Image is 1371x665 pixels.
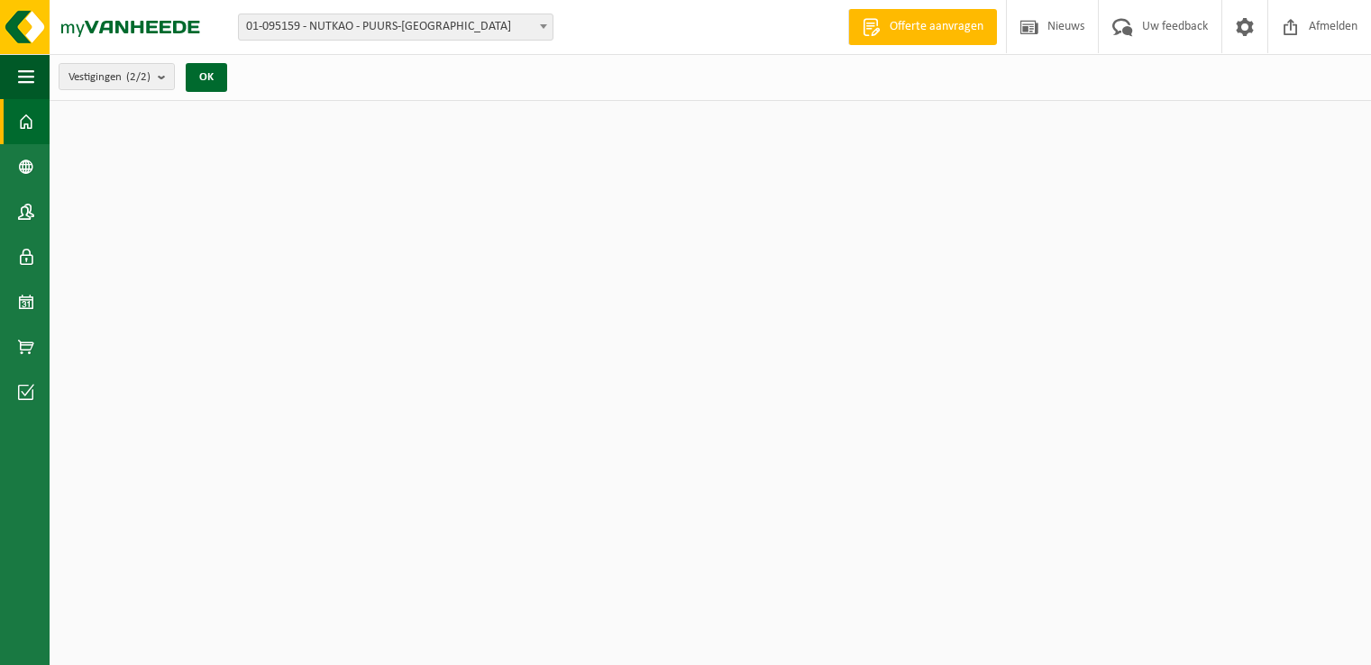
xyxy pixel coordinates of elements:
[848,9,997,45] a: Offerte aanvragen
[238,14,553,41] span: 01-095159 - NUTKAO - PUURS-SINT-AMANDS
[885,18,988,36] span: Offerte aanvragen
[69,64,151,91] span: Vestigingen
[126,71,151,83] count: (2/2)
[59,63,175,90] button: Vestigingen(2/2)
[239,14,553,40] span: 01-095159 - NUTKAO - PUURS-SINT-AMANDS
[186,63,227,92] button: OK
